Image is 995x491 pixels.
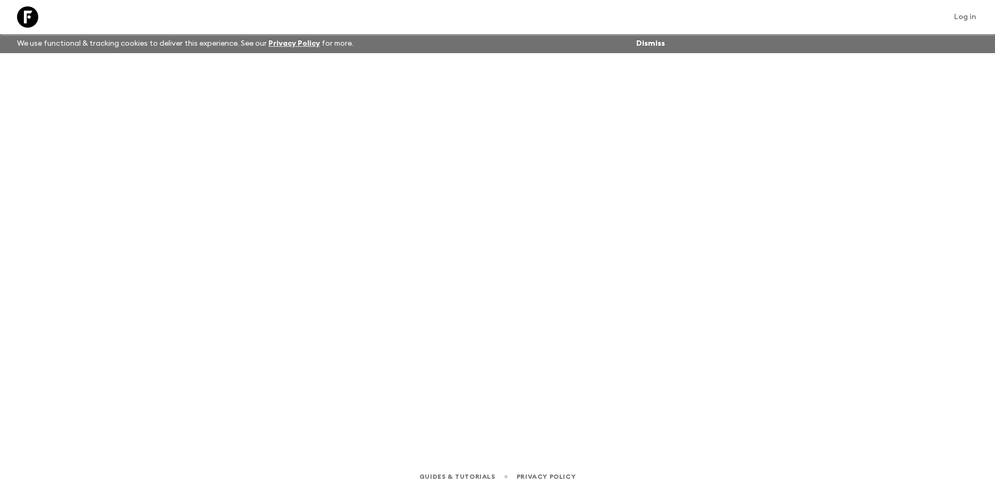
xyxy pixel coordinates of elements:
a: Privacy Policy [268,40,320,47]
p: We use functional & tracking cookies to deliver this experience. See our for more. [13,34,358,53]
a: Privacy Policy [517,471,576,482]
button: Dismiss [634,36,668,51]
a: Guides & Tutorials [419,471,495,482]
a: Log in [948,10,982,24]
